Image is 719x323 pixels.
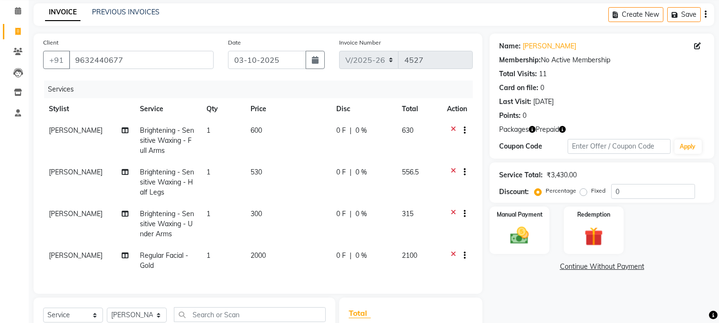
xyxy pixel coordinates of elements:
[336,126,346,136] span: 0 F
[336,167,346,177] span: 0 F
[402,251,417,260] span: 2100
[504,225,535,246] img: _cash.svg
[355,251,367,261] span: 0 %
[49,168,103,176] span: [PERSON_NAME]
[402,168,419,176] span: 556.5
[350,167,352,177] span: |
[350,209,352,219] span: |
[499,83,538,93] div: Card on file:
[579,225,609,248] img: _gift.svg
[491,262,712,272] a: Continue Without Payment
[499,55,705,65] div: No Active Membership
[92,8,160,16] a: PREVIOUS INVOICES
[174,307,326,322] input: Search or Scan
[499,69,537,79] div: Total Visits:
[206,209,210,218] span: 1
[540,83,544,93] div: 0
[547,170,577,180] div: ₹3,430.00
[44,81,480,98] div: Services
[402,209,413,218] span: 315
[577,210,610,219] label: Redemption
[523,111,526,121] div: 0
[349,308,371,318] span: Total
[499,125,529,135] span: Packages
[499,141,568,151] div: Coupon Code
[568,139,670,154] input: Enter Offer / Coupon Code
[499,55,541,65] div: Membership:
[140,126,194,155] span: Brightening - Sensitive Waxing - Full Arms
[251,168,262,176] span: 530
[499,170,543,180] div: Service Total:
[251,209,262,218] span: 300
[523,41,576,51] a: [PERSON_NAME]
[43,98,135,120] th: Stylist
[499,187,529,197] div: Discount:
[45,4,80,21] a: INVOICE
[350,251,352,261] span: |
[43,38,58,47] label: Client
[251,126,262,135] span: 600
[355,209,367,219] span: 0 %
[533,97,554,107] div: [DATE]
[667,7,701,22] button: Save
[140,209,194,238] span: Brightening - Sensitive Waxing - Under Arms
[245,98,331,120] th: Price
[228,38,241,47] label: Date
[539,69,547,79] div: 11
[396,98,441,120] th: Total
[140,168,194,196] span: Brightening - Sensitive Waxing - Half Legs
[206,251,210,260] span: 1
[49,209,103,218] span: [PERSON_NAME]
[355,126,367,136] span: 0 %
[331,98,396,120] th: Disc
[206,168,210,176] span: 1
[402,126,413,135] span: 630
[674,139,702,154] button: Apply
[591,186,605,195] label: Fixed
[251,251,266,260] span: 2000
[206,126,210,135] span: 1
[355,167,367,177] span: 0 %
[536,125,559,135] span: Prepaid
[336,209,346,219] span: 0 F
[135,98,201,120] th: Service
[608,7,663,22] button: Create New
[49,126,103,135] span: [PERSON_NAME]
[441,98,473,120] th: Action
[350,126,352,136] span: |
[49,251,103,260] span: [PERSON_NAME]
[336,251,346,261] span: 0 F
[140,251,189,270] span: Regular Facial - Gold
[43,51,70,69] button: +91
[499,97,531,107] div: Last Visit:
[497,210,543,219] label: Manual Payment
[339,38,381,47] label: Invoice Number
[499,111,521,121] div: Points:
[499,41,521,51] div: Name:
[201,98,245,120] th: Qty
[69,51,214,69] input: Search by Name/Mobile/Email/Code
[546,186,576,195] label: Percentage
